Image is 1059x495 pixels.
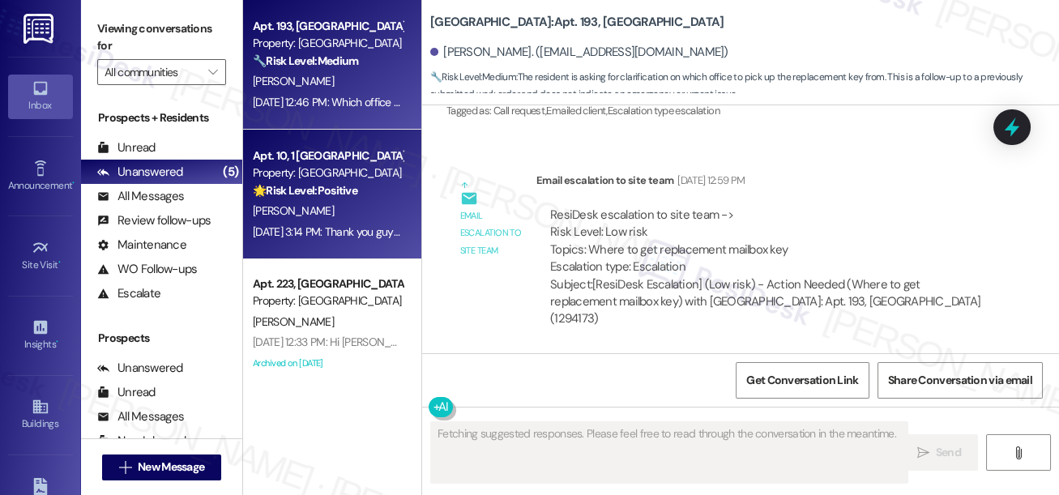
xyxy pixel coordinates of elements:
[430,44,728,61] div: [PERSON_NAME]. ([EMAIL_ADDRESS][DOMAIN_NAME])
[81,109,242,126] div: Prospects + Residents
[97,212,211,229] div: Review follow-ups
[917,446,929,459] i: 
[72,177,75,189] span: •
[102,454,222,480] button: New Message
[8,234,73,278] a: Site Visit •
[8,393,73,437] a: Buildings
[608,104,720,117] span: Escalation type escalation
[900,434,979,471] button: Send
[253,314,334,329] span: [PERSON_NAME]
[550,276,981,328] div: Subject: [ResiDesk Escalation] (Low risk) - Action Needed (Where to get replacement mailbox key) ...
[97,164,183,181] div: Unanswered
[430,69,1059,104] span: : The resident is asking for clarification on which office to pick up the replacement key from. T...
[138,459,204,476] span: New Message
[97,360,183,377] div: Unanswered
[97,408,184,425] div: All Messages
[97,261,197,278] div: WO Follow-ups
[431,422,907,483] textarea: Fetching suggested responses. Please feel free to read through the conversation in the meantime.
[253,203,334,218] span: [PERSON_NAME]
[56,336,58,348] span: •
[253,164,403,181] div: Property: [GEOGRAPHIC_DATA]
[97,139,156,156] div: Unread
[97,16,226,59] label: Viewing conversations for
[430,14,724,31] b: [GEOGRAPHIC_DATA]: Apt. 193, [GEOGRAPHIC_DATA]
[253,95,455,109] div: [DATE] 12:46 PM: Which office do I stop by?
[493,104,547,117] span: Call request ,
[746,372,858,389] span: Get Conversation Link
[878,362,1043,399] button: Share Conversation via email
[8,75,73,118] a: Inbox
[736,362,869,399] button: Get Conversation Link
[97,384,156,401] div: Unread
[253,275,403,292] div: Apt. 223, [GEOGRAPHIC_DATA]
[888,372,1032,389] span: Share Conversation via email
[8,314,73,357] a: Insights •
[119,461,131,474] i: 
[23,14,57,44] img: ResiDesk Logo
[253,53,358,68] strong: 🔧 Risk Level: Medium
[536,172,995,194] div: Email escalation to site team
[97,237,186,254] div: Maintenance
[673,172,745,189] div: [DATE] 12:59 PM
[546,104,607,117] span: Emailed client ,
[253,292,403,309] div: Property: [GEOGRAPHIC_DATA]
[1012,446,1024,459] i: 
[251,353,404,373] div: Archived on [DATE]
[58,257,61,268] span: •
[936,444,961,461] span: Send
[219,160,242,185] div: (5)
[97,285,160,302] div: Escalate
[81,330,242,347] div: Prospects
[460,207,523,259] div: Email escalation to site team
[253,74,334,88] span: [PERSON_NAME]
[253,18,403,35] div: Apt. 193, [GEOGRAPHIC_DATA]
[97,433,191,450] div: New Inbounds
[550,207,981,276] div: ResiDesk escalation to site team -> Risk Level: Low risk Topics: Where to get replacement mailbox...
[430,70,516,83] strong: 🔧 Risk Level: Medium
[253,147,403,164] div: Apt. 10, 1 [GEOGRAPHIC_DATA]
[253,224,482,239] div: [DATE] 3:14 PM: Thank you guys for being so kind!
[105,59,200,85] input: All communities
[446,99,720,122] div: Tagged as:
[97,188,184,205] div: All Messages
[208,66,217,79] i: 
[253,35,403,52] div: Property: [GEOGRAPHIC_DATA]
[253,183,357,198] strong: 🌟 Risk Level: Positive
